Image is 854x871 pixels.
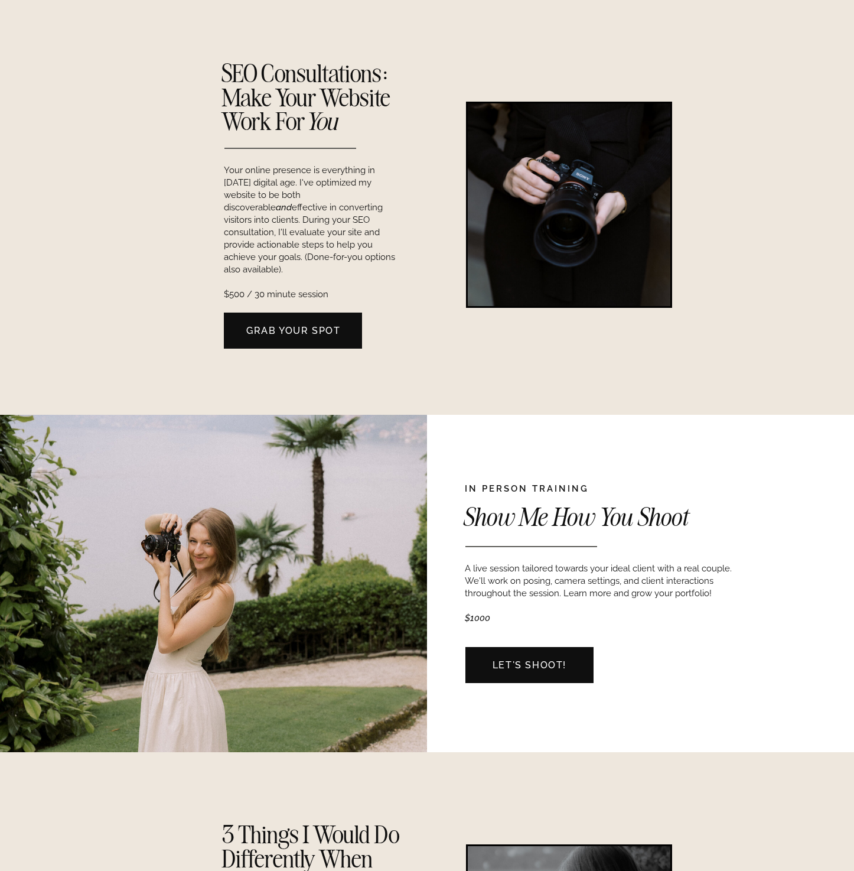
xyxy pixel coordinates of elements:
i: $1000 [465,613,490,623]
h2: In Person Training [465,485,692,495]
h2: SEO Consultations: Make Your Website Work For [221,61,415,139]
a: Let's Shoot! [475,658,584,671]
p: A live session tailored towards your ideal client with a real couple. We'll work on posing, camer... [465,563,734,628]
i: You [305,106,337,136]
p: Your online presence is everything in [DATE] digital age. I've optimized my website to be both di... [224,164,403,272]
h2: Show Me How You Shoot [462,505,748,537]
a: Grab Your Spot [224,324,363,336]
i: and [276,202,292,213]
